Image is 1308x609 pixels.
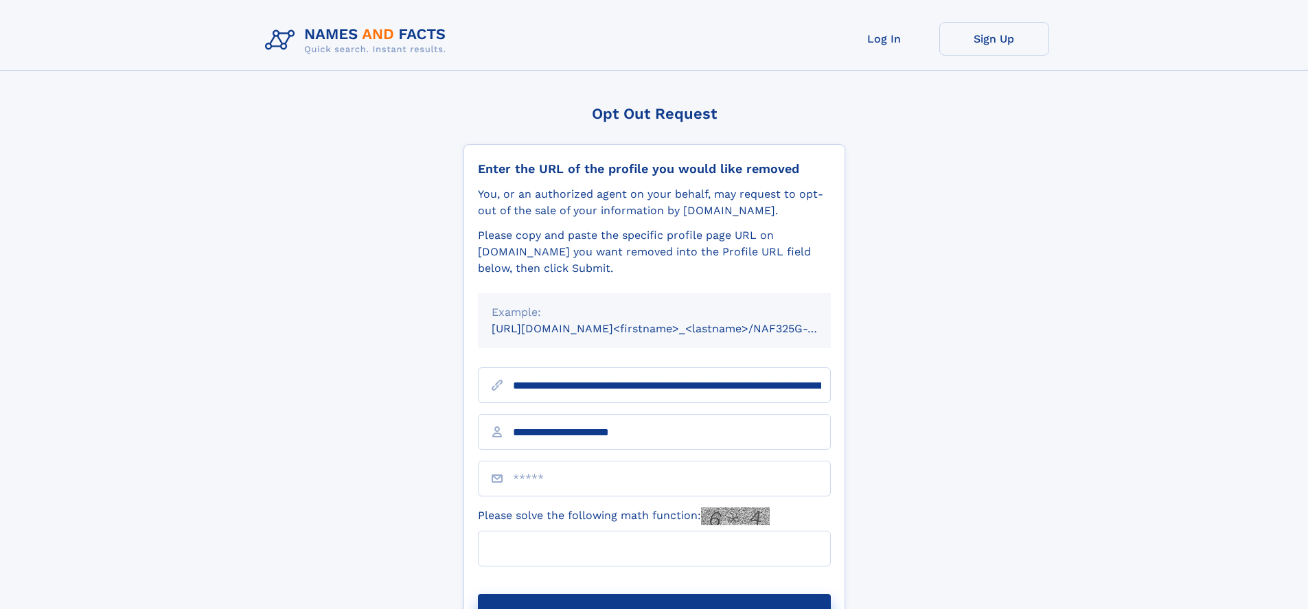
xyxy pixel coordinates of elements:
[478,161,831,176] div: Enter the URL of the profile you would like removed
[478,227,831,277] div: Please copy and paste the specific profile page URL on [DOMAIN_NAME] you want removed into the Pr...
[492,322,857,335] small: [URL][DOMAIN_NAME]<firstname>_<lastname>/NAF325G-xxxxxxxx
[463,105,845,122] div: Opt Out Request
[939,22,1049,56] a: Sign Up
[492,304,817,321] div: Example:
[478,186,831,219] div: You, or an authorized agent on your behalf, may request to opt-out of the sale of your informatio...
[260,22,457,59] img: Logo Names and Facts
[478,507,770,525] label: Please solve the following math function:
[829,22,939,56] a: Log In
